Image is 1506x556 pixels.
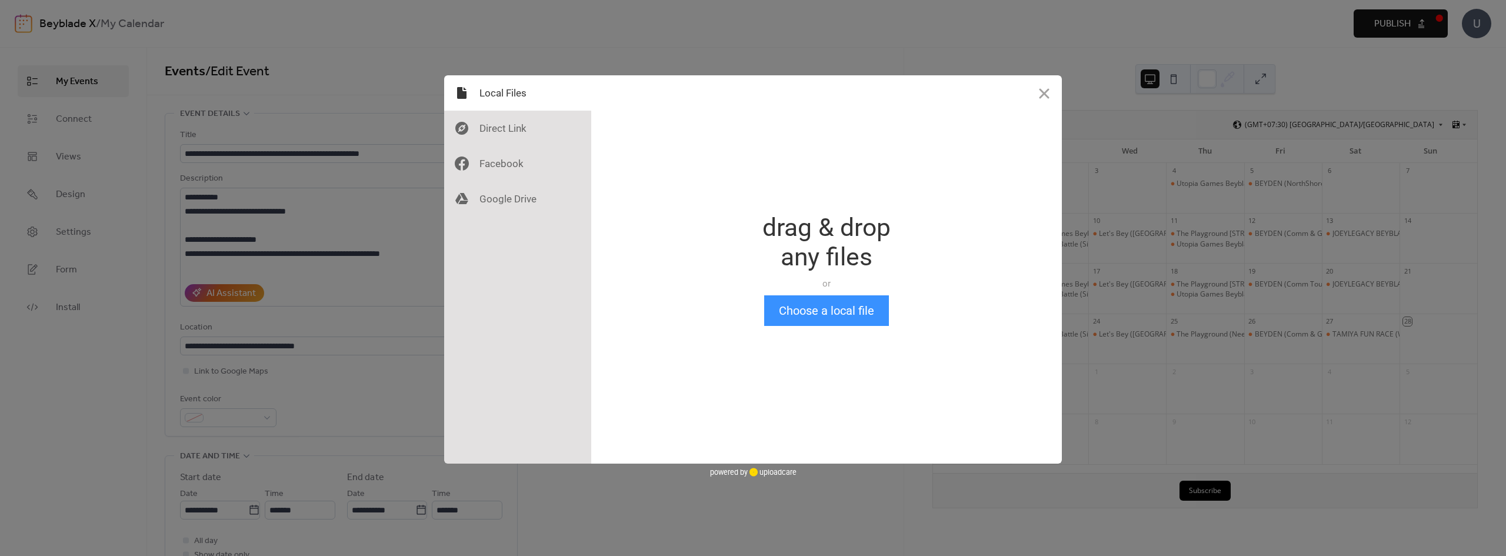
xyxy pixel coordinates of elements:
[444,111,591,146] div: Direct Link
[762,278,891,289] div: or
[1027,75,1062,111] button: Close
[764,295,889,326] button: Choose a local file
[444,181,591,217] div: Google Drive
[748,468,797,477] a: uploadcare
[444,146,591,181] div: Facebook
[762,213,891,272] div: drag & drop any files
[710,464,797,481] div: powered by
[444,75,591,111] div: Local Files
